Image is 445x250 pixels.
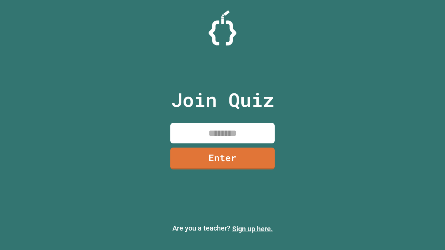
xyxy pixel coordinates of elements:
img: Logo.svg [209,10,236,45]
iframe: chat widget [387,192,438,222]
iframe: chat widget [416,222,438,243]
p: Join Quiz [171,85,274,114]
a: Sign up here. [232,225,273,233]
p: Are you a teacher? [6,223,439,234]
a: Enter [170,148,275,169]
